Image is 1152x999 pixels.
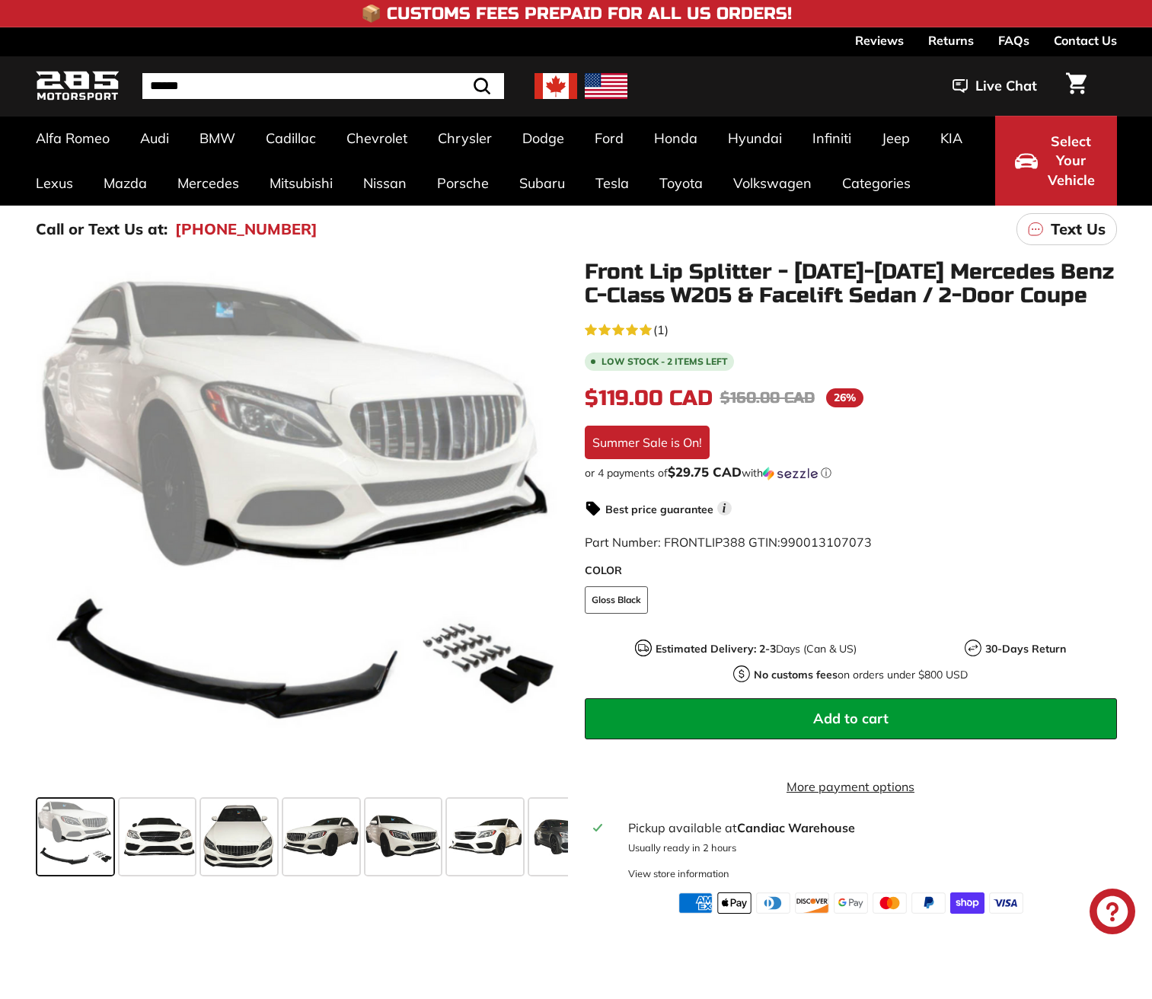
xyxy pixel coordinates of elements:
[855,27,904,53] a: Reviews
[995,116,1117,206] button: Select Your Vehicle
[602,357,728,366] span: Low stock - 2 items left
[834,892,868,914] img: google_pay
[585,698,1117,739] button: Add to cart
[628,867,729,881] div: View store information
[827,161,926,206] a: Categories
[989,892,1023,914] img: visa
[925,116,978,161] a: KIA
[36,218,168,241] p: Call or Text Us at:
[331,116,423,161] a: Chevrolet
[585,260,1117,308] h1: Front Lip Splitter - [DATE]-[DATE] Mercedes Benz C-Class W205 & Facelift Sedan / 2-Door Coupe
[713,116,797,161] a: Hyundai
[628,841,1107,855] p: Usually ready in 2 hours
[718,161,827,206] a: Volkswagen
[1045,132,1097,190] span: Select Your Vehicle
[873,892,907,914] img: master
[504,161,580,206] a: Subaru
[928,27,974,53] a: Returns
[585,319,1117,339] a: 5.0 rating (1 votes)
[254,161,348,206] a: Mitsubishi
[585,465,1117,480] div: or 4 payments of$29.75 CADwithSezzle Click to learn more about Sezzle
[142,73,504,99] input: Search
[585,426,710,459] div: Summer Sale is On!
[813,710,889,727] span: Add to cart
[580,161,644,206] a: Tesla
[21,116,125,161] a: Alfa Romeo
[797,116,866,161] a: Infiniti
[656,641,857,657] p: Days (Can & US)
[585,563,1117,579] label: COLOR
[985,642,1066,656] strong: 30-Days Return
[184,116,251,161] a: BMW
[717,892,752,914] img: apple_pay
[668,464,742,480] span: $29.75 CAD
[653,321,669,339] span: (1)
[1051,218,1106,241] p: Text Us
[585,777,1117,796] a: More payment options
[422,161,504,206] a: Porsche
[175,218,318,241] a: [PHONE_NUMBER]
[933,67,1057,105] button: Live Chat
[21,161,88,206] a: Lexus
[720,388,815,407] span: $160.00 CAD
[605,503,713,516] strong: Best price guarantee
[975,76,1037,96] span: Live Chat
[348,161,422,206] a: Nissan
[36,69,120,104] img: Logo_285_Motorsport_areodynamics_components
[579,116,639,161] a: Ford
[361,5,792,23] h4: 📦 Customs Fees Prepaid for All US Orders!
[1054,27,1117,53] a: Contact Us
[1085,889,1140,938] inbox-online-store-chat: Shopify online store chat
[1057,60,1096,112] a: Cart
[88,161,162,206] a: Mazda
[639,116,713,161] a: Honda
[251,116,331,161] a: Cadillac
[950,892,984,914] img: shopify_pay
[795,892,829,914] img: discover
[125,116,184,161] a: Audi
[507,116,579,161] a: Dodge
[656,642,776,656] strong: Estimated Delivery: 2-3
[866,116,925,161] a: Jeep
[678,892,713,914] img: american_express
[1016,213,1117,245] a: Text Us
[737,820,855,835] strong: Candiac Warehouse
[998,27,1029,53] a: FAQs
[780,535,872,550] span: 990013107073
[585,385,713,411] span: $119.00 CAD
[162,161,254,206] a: Mercedes
[585,535,872,550] span: Part Number: FRONTLIP388 GTIN:
[754,667,968,683] p: on orders under $800 USD
[756,892,790,914] img: diners_club
[628,819,1107,837] div: Pickup available at
[717,501,732,515] span: i
[754,668,838,681] strong: No customs fees
[826,388,863,407] span: 26%
[585,465,1117,480] div: or 4 payments of with
[644,161,718,206] a: Toyota
[423,116,507,161] a: Chrysler
[911,892,946,914] img: paypal
[763,467,818,480] img: Sezzle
